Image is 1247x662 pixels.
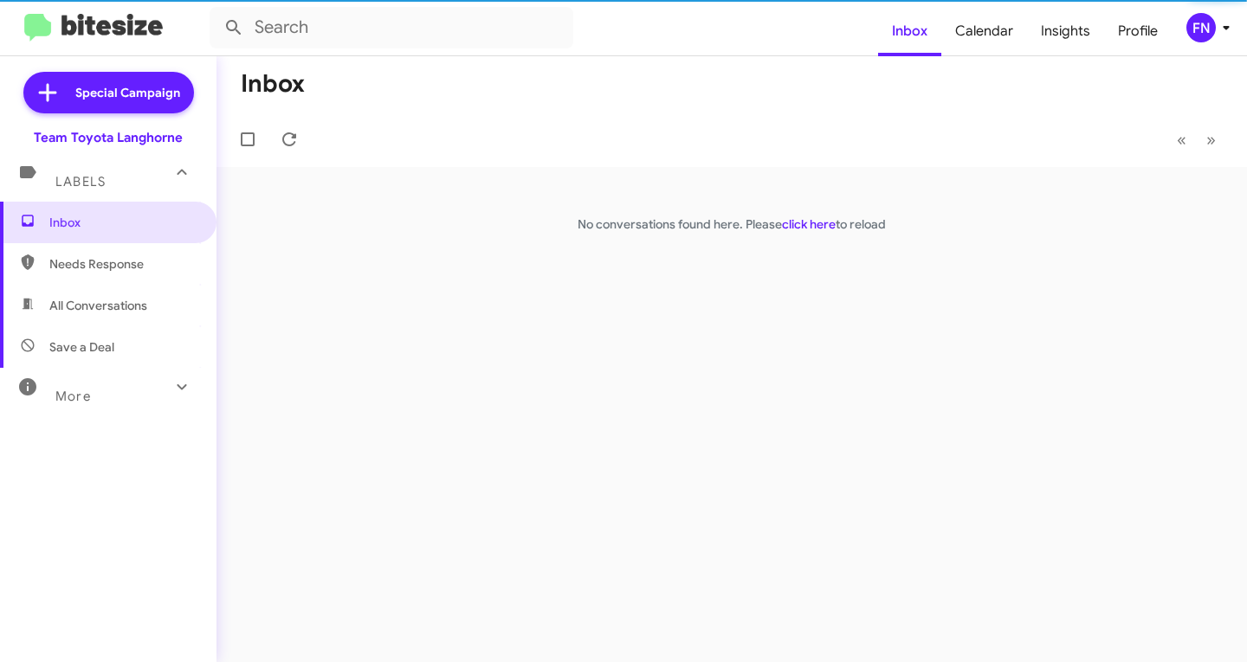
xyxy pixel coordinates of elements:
[49,338,114,356] span: Save a Deal
[941,6,1027,56] a: Calendar
[1104,6,1172,56] a: Profile
[55,389,91,404] span: More
[241,70,305,98] h1: Inbox
[1196,122,1226,157] button: Next
[210,7,573,48] input: Search
[49,214,197,231] span: Inbox
[1206,129,1216,151] span: »
[34,129,183,146] div: Team Toyota Langhorne
[49,297,147,314] span: All Conversations
[23,72,194,113] a: Special Campaign
[1027,6,1104,56] a: Insights
[782,216,836,232] a: click here
[1167,122,1226,157] nav: Page navigation example
[1166,122,1197,157] button: Previous
[55,174,106,190] span: Labels
[49,255,197,273] span: Needs Response
[878,6,941,56] a: Inbox
[1186,13,1216,42] div: FN
[1177,129,1186,151] span: «
[216,215,1247,233] p: No conversations found here. Please to reload
[1172,13,1228,42] button: FN
[75,84,180,101] span: Special Campaign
